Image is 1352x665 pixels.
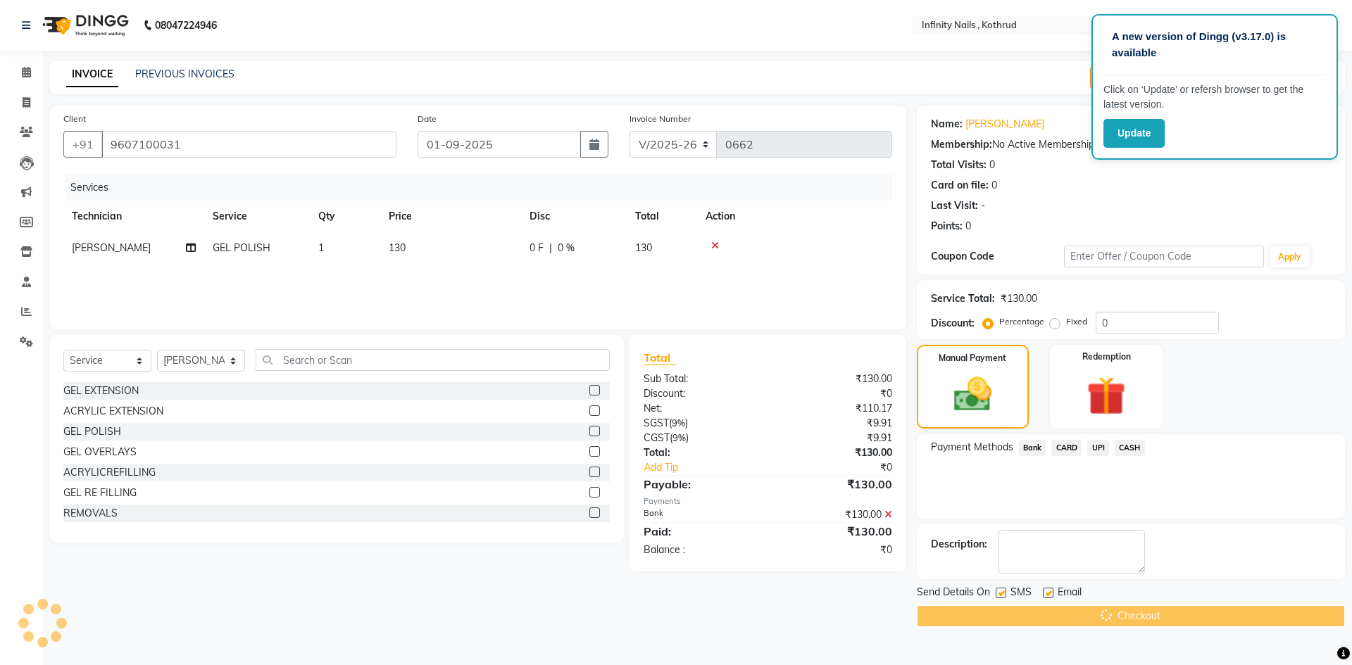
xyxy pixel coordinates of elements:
[66,62,118,87] a: INVOICE
[768,416,902,431] div: ₹9.91
[931,117,963,132] div: Name:
[1082,350,1131,363] label: Redemption
[1010,585,1032,602] span: SMS
[318,241,324,254] span: 1
[627,201,697,232] th: Total
[931,537,987,552] div: Description:
[633,476,768,493] div: Payable:
[633,416,768,431] div: ( )
[931,178,989,193] div: Card on file:
[768,507,902,522] div: ₹130.00
[965,219,971,234] div: 0
[155,6,217,45] b: 08047224946
[768,401,902,416] div: ₹110.17
[63,445,137,460] div: GEL OVERLAYS
[633,523,768,540] div: Paid:
[63,131,103,158] button: +91
[380,201,521,232] th: Price
[633,431,768,445] div: ( )
[768,431,902,445] div: ₹9.91
[1066,315,1087,328] label: Fixed
[965,117,1044,132] a: [PERSON_NAME]
[768,523,902,540] div: ₹130.00
[1270,246,1310,267] button: Apply
[1112,29,1317,61] p: A new version of Dingg (v3.17.0) is available
[939,352,1006,365] label: Manual Payment
[644,417,669,429] span: SGST
[942,373,1003,416] img: _cash.svg
[981,198,985,213] div: -
[931,291,995,306] div: Service Total:
[63,384,139,398] div: GEL EXTENSION
[1064,246,1264,267] input: Enter Offer / Coupon Code
[63,506,118,521] div: REMOVALS
[1075,372,1138,420] img: _gift.svg
[63,404,163,419] div: ACRYLIC EXTENSION
[633,507,768,522] div: Bank
[65,175,903,201] div: Services
[931,316,975,331] div: Discount:
[672,432,686,443] span: 9%
[63,486,137,500] div: GEL RE FILLING
[633,386,768,401] div: Discount:
[1103,119,1165,148] button: Update
[36,6,132,45] img: logo
[389,241,406,254] span: 130
[790,460,902,475] div: ₹0
[633,543,768,557] div: Balance :
[931,158,987,172] div: Total Visits:
[768,476,902,493] div: ₹130.00
[418,113,437,125] label: Date
[931,198,978,213] div: Last Visit:
[1001,291,1037,306] div: ₹130.00
[768,543,902,557] div: ₹0
[931,137,1331,152] div: No Active Membership
[989,158,995,172] div: 0
[213,241,270,254] span: GEL POLISH
[530,241,544,255] span: 0 F
[697,201,892,232] th: Action
[63,465,156,480] div: ACRYLICREFILLING
[135,68,234,80] a: PREVIOUS INVOICES
[931,219,963,234] div: Points:
[999,315,1044,328] label: Percentage
[633,445,768,460] div: Total:
[931,440,1013,455] span: Payment Methods
[768,386,902,401] div: ₹0
[1058,585,1082,602] span: Email
[991,178,997,193] div: 0
[917,585,990,602] span: Send Details On
[931,137,992,152] div: Membership:
[635,241,652,254] span: 130
[1051,440,1082,456] span: CARD
[633,401,768,416] div: Net:
[644,350,676,365] span: Total
[63,201,204,232] th: Technician
[633,372,768,386] div: Sub Total:
[1103,82,1326,112] p: Click on ‘Update’ or refersh browser to get the latest version.
[644,431,670,444] span: CGST
[63,113,86,125] label: Client
[558,241,575,255] span: 0 %
[768,445,902,460] div: ₹130.00
[644,495,892,507] div: Payments
[1115,440,1145,456] span: CASH
[310,201,380,232] th: Qty
[521,201,627,232] th: Disc
[63,424,121,439] div: GEL POLISH
[101,131,396,158] input: Search by Name/Mobile/Email/Code
[931,249,1064,264] div: Coupon Code
[633,460,790,475] a: Add Tip
[1087,440,1109,456] span: UPI
[768,372,902,386] div: ₹130.00
[256,349,610,371] input: Search or Scan
[1019,440,1046,456] span: Bank
[72,241,151,254] span: [PERSON_NAME]
[1090,67,1171,89] button: Create New
[204,201,310,232] th: Service
[549,241,552,255] span: |
[672,417,685,429] span: 9%
[630,113,691,125] label: Invoice Number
